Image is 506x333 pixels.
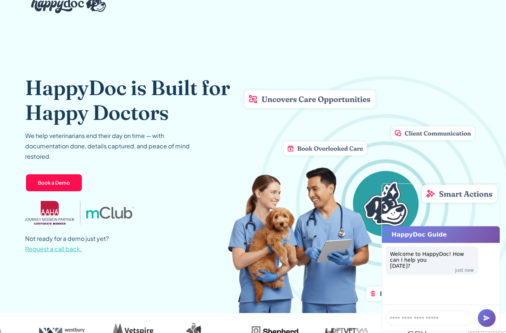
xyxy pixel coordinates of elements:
[25,201,74,225] img: AAHA Advantage logo
[86,207,134,219] img: mclub logo
[25,131,203,162] p: We help veterinarians end their day on time — with documentation done, details captured, and peac...
[25,75,230,125] h1: HappyDoc is Built for Happy Doctors
[25,174,83,192] a: Book a Demo
[228,69,506,314] img: Vets holding a doc talking over a tablet
[25,234,109,255] p: Not ready for a demo just yet?
[25,245,82,253] span: Request a call back.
